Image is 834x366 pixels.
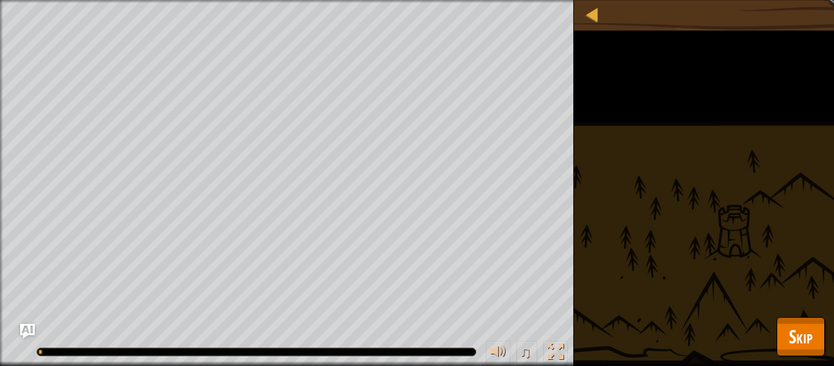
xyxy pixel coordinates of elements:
[20,324,35,339] button: Ask AI
[517,341,537,366] button: ♫
[519,343,531,361] span: ♫
[777,317,825,356] button: Skip
[543,341,568,366] button: Toggle fullscreen
[789,324,813,349] span: Skip
[486,341,510,366] button: Adjust volume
